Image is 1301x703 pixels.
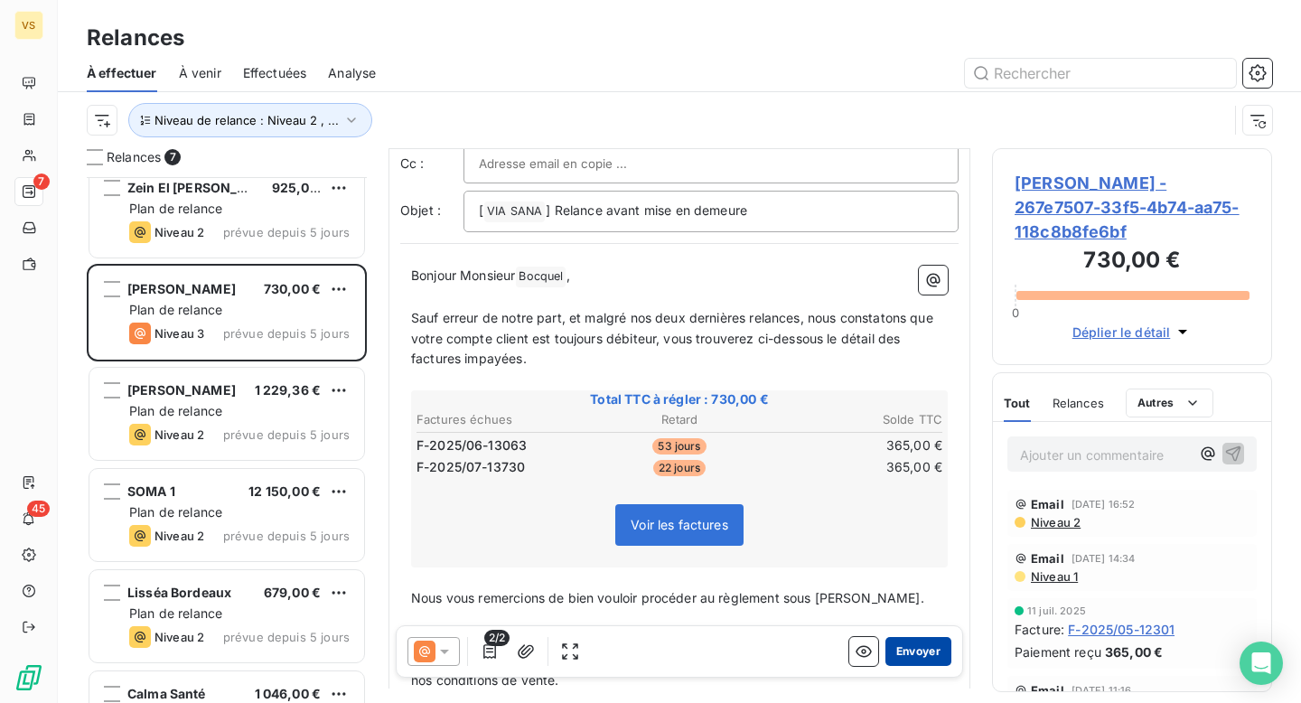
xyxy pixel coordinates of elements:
span: Facture : [1015,620,1064,639]
span: F-2025/05-12301 [1068,620,1175,639]
a: 7 [14,177,42,206]
span: 1 229,36 € [255,382,322,398]
span: F-2025/07-13730 [417,458,525,476]
span: Effectuées [243,64,307,82]
span: Niveau 2 [154,529,204,543]
span: F-2025/06-13063 [417,436,527,455]
span: 925,00 € [272,180,330,195]
span: Zein El [PERSON_NAME] [127,180,281,195]
span: Déplier le détail [1072,323,1171,342]
span: Voir les factures [631,517,728,532]
span: Objet : [400,202,441,218]
span: [DATE] 11:16 [1072,685,1132,696]
button: Autres [1126,389,1213,417]
span: Email [1031,683,1064,698]
span: Sauf erreur de notre part, et malgré nos deux dernières relances, nous constatons que votre compt... [411,310,937,367]
span: Plan de relance [129,504,222,520]
span: Paiement reçu [1015,642,1101,661]
div: VS [14,11,43,40]
div: Open Intercom Messenger [1240,642,1283,685]
span: prévue depuis 5 jours [223,225,350,239]
button: Niveau de relance : Niveau 2 , ... [128,103,372,137]
span: [DATE] 16:52 [1072,499,1136,510]
h3: Relances [87,22,184,54]
span: Tout [1004,396,1031,410]
img: Logo LeanPay [14,663,43,692]
span: Bocquel [516,267,566,287]
span: À venir [179,64,221,82]
td: 365,00 € [769,436,943,455]
span: 53 jours [652,438,706,455]
label: Cc : [400,155,463,173]
span: ] Relance avant mise en demeure [546,202,747,218]
th: Solde TTC [769,410,943,429]
th: Retard [592,410,766,429]
div: grid [87,177,367,703]
span: 11 juil. 2025 [1027,605,1086,616]
span: VIA SANA [484,202,545,222]
span: SOMA 1 [127,483,175,499]
span: 7 [33,173,50,190]
span: Niveau 2 [154,427,204,442]
span: Nous vous remercions de bien vouloir procéder au règlement sous [PERSON_NAME]. [411,590,924,605]
span: [PERSON_NAME] [127,382,236,398]
span: prévue depuis 5 jours [223,427,350,442]
span: 730,00 € [264,281,321,296]
button: Envoyer [885,637,951,666]
span: 1 046,00 € [255,686,322,701]
span: Email [1031,497,1064,511]
span: 7 [164,149,181,165]
span: Relances [1053,396,1104,410]
span: Plan de relance [129,605,222,621]
span: Calma Santé [127,686,206,701]
span: Niveau 2 [1029,515,1081,530]
span: 2/2 [484,630,510,646]
span: 679,00 € [264,585,321,600]
span: [PERSON_NAME] [127,281,236,296]
span: Niveau 2 [154,630,204,644]
span: Bonjour Monsieur [411,267,515,283]
span: Analyse [328,64,376,82]
button: Déplier le détail [1067,322,1198,342]
span: Relances [107,148,161,166]
h3: 730,00 € [1015,244,1250,280]
th: Factures échues [416,410,590,429]
span: Niveau de relance : Niveau 2 , ... [154,113,339,127]
span: prévue depuis 5 jours [223,529,350,543]
span: Plan de relance [129,201,222,216]
span: [PERSON_NAME] - 267e7507-33f5-4b74-aa75-118c8b8fe6bf [1015,171,1250,244]
span: , [566,267,570,283]
input: Rechercher [965,59,1236,88]
span: 365,00 € [1105,642,1163,661]
span: prévue depuis 5 jours [223,326,350,341]
span: Plan de relance [129,403,222,418]
span: Lisséa Bordeaux [127,585,231,600]
span: 45 [27,501,50,517]
td: 365,00 € [769,457,943,477]
span: Niveau 1 [1029,569,1078,584]
span: Niveau 2 [154,225,204,239]
span: 22 jours [653,460,706,476]
span: Niveau 3 [154,326,204,341]
input: Adresse email en copie ... [479,150,673,177]
span: 12 150,00 € [248,483,321,499]
span: prévue depuis 5 jours [223,630,350,644]
span: [DATE] 14:34 [1072,553,1136,564]
span: Plan de relance [129,302,222,317]
span: À effectuer [87,64,157,82]
span: 0 [1012,305,1019,320]
span: [ [479,202,483,218]
span: Email [1031,551,1064,566]
span: Total TTC à régler : 730,00 € [414,390,945,408]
